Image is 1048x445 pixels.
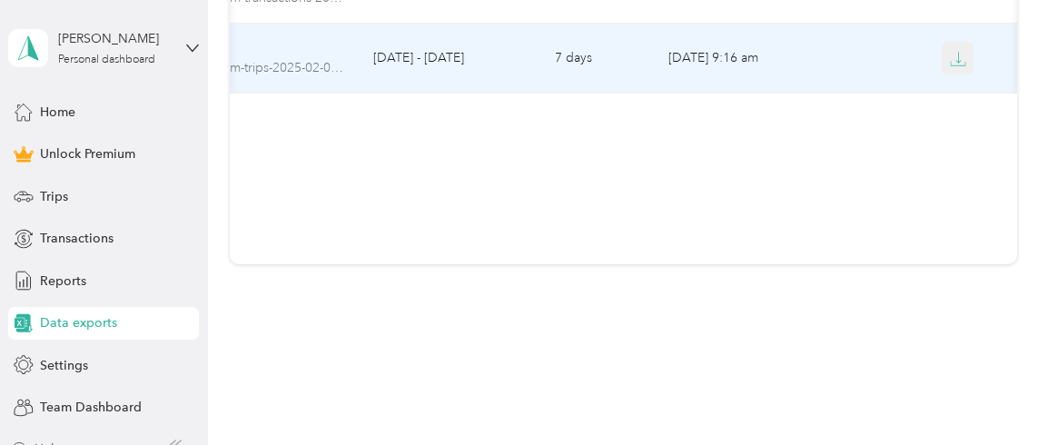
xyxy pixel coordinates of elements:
span: Data exports [40,313,117,332]
span: Team Dashboard [40,398,142,417]
span: Settings [40,356,88,375]
div: Personal dashboard [58,54,155,65]
span: Home [40,103,75,122]
td: [DATE] - [DATE] [359,24,540,94]
iframe: Everlance-gr Chat Button Frame [946,343,1048,445]
span: Unlock Premium [40,144,135,163]
td: [DATE] 9:16 am [654,24,835,94]
span: Trips [40,187,68,206]
div: [PERSON_NAME] [58,29,172,48]
span: Reports [40,272,86,291]
td: 7 days [540,24,654,94]
span: Transactions [40,229,114,248]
